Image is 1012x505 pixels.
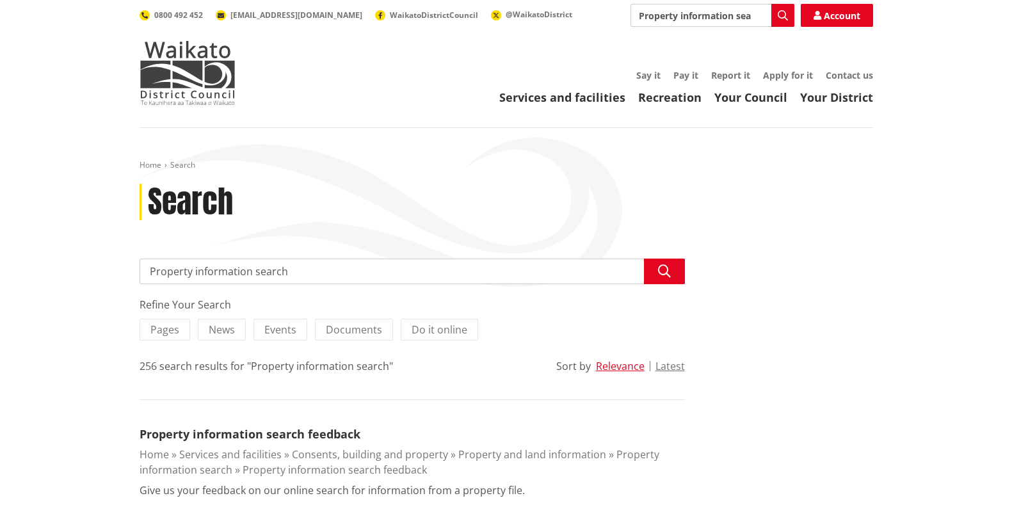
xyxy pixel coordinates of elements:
[630,4,794,27] input: Search input
[140,483,525,498] p: Give us your feedback on our online search for information from a property file.
[140,358,393,374] div: 256 search results for "Property information search"
[506,9,572,20] span: @WaikatoDistrict
[140,41,236,105] img: Waikato District Council - Te Kaunihera aa Takiwaa o Waikato
[264,323,296,337] span: Events
[412,323,467,337] span: Do it online
[154,10,203,20] span: 0800 492 452
[292,447,448,461] a: Consents, building and property
[140,159,161,170] a: Home
[179,447,282,461] a: Services and facilities
[243,463,427,477] a: Property information search feedback
[140,259,685,284] input: Search input
[655,360,685,372] button: Latest
[148,184,233,221] h1: Search
[216,10,362,20] a: [EMAIL_ADDRESS][DOMAIN_NAME]
[140,447,659,477] a: Property information search
[140,447,169,461] a: Home
[673,69,698,81] a: Pay it
[636,69,661,81] a: Say it
[499,90,625,105] a: Services and facilities
[711,69,750,81] a: Report it
[491,9,572,20] a: @WaikatoDistrict
[638,90,702,105] a: Recreation
[140,10,203,20] a: 0800 492 452
[801,4,873,27] a: Account
[209,323,235,337] span: News
[326,323,382,337] span: Documents
[230,10,362,20] span: [EMAIL_ADDRESS][DOMAIN_NAME]
[140,297,685,312] div: Refine Your Search
[375,10,478,20] a: WaikatoDistrictCouncil
[826,69,873,81] a: Contact us
[150,323,179,337] span: Pages
[800,90,873,105] a: Your District
[556,358,591,374] div: Sort by
[458,447,606,461] a: Property and land information
[763,69,813,81] a: Apply for it
[140,426,360,442] a: Property information search feedback
[140,160,873,171] nav: breadcrumb
[714,90,787,105] a: Your Council
[596,360,645,372] button: Relevance
[390,10,478,20] span: WaikatoDistrictCouncil
[170,159,195,170] span: Search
